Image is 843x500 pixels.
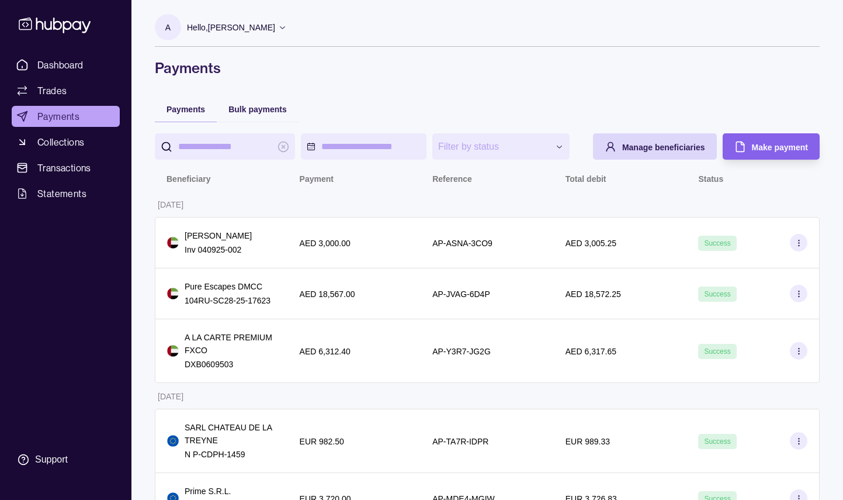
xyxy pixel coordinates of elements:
[155,58,820,77] h1: Payments
[300,239,351,248] p: AED 3,000.00
[12,183,120,204] a: Statements
[158,200,183,209] p: [DATE]
[185,243,252,256] p: Inv 040925-002
[12,106,120,127] a: Payments
[167,237,179,249] img: ae
[432,289,490,299] p: AP-JVAG-6D4P
[228,105,287,114] span: Bulk payments
[432,437,488,446] p: AP-TA7R-IDPR
[300,289,355,299] p: AED 18,567.00
[185,331,276,357] p: A LA CARTE PREMIUM FXCO
[300,347,351,356] p: AED 6,312.40
[593,133,717,160] button: Manage beneficiaries
[166,105,205,114] span: Payments
[185,358,276,371] p: DXB0609503
[185,229,252,242] p: [PERSON_NAME]
[704,239,730,247] span: Success
[704,290,730,298] span: Success
[167,288,179,299] img: ae
[178,133,272,160] input: search
[167,345,179,357] img: ae
[37,161,91,175] span: Transactions
[37,84,67,98] span: Trades
[12,54,120,75] a: Dashboard
[12,447,120,472] a: Support
[704,437,730,446] span: Success
[166,174,210,184] p: Beneficiary
[185,294,270,307] p: 104RU-SC28-25-17623
[185,485,231,498] p: Prime S.R.L.
[432,239,492,248] p: AP-ASNA-3CO9
[566,289,621,299] p: AED 18,572.25
[167,435,179,447] img: eu
[723,133,820,160] button: Make payment
[622,143,705,152] span: Manage beneficiaries
[300,437,344,446] p: EUR 982.50
[566,239,616,248] p: AED 3,005.25
[12,157,120,178] a: Transactions
[165,21,171,34] p: A
[185,421,276,447] p: SARL CHATEAU DE LA TREYNE
[35,453,68,466] div: Support
[432,174,472,184] p: Reference
[704,347,730,356] span: Success
[12,132,120,153] a: Collections
[432,347,491,356] p: AP-Y3R7-JG2G
[566,347,616,356] p: AED 6,317.65
[37,135,84,149] span: Collections
[698,174,723,184] p: Status
[12,80,120,101] a: Trades
[566,174,606,184] p: Total debit
[187,21,275,34] p: Hello, [PERSON_NAME]
[37,187,86,201] span: Statements
[158,392,183,401] p: [DATE]
[185,448,276,461] p: N P-CDPH-1459
[300,174,334,184] p: Payment
[37,109,79,123] span: Payments
[566,437,610,446] p: EUR 989.33
[185,280,270,293] p: Pure Escapes DMCC
[752,143,808,152] span: Make payment
[37,58,84,72] span: Dashboard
